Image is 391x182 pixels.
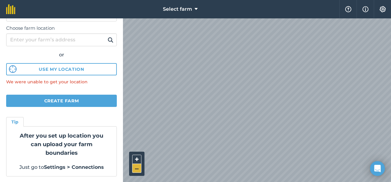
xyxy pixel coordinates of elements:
strong: Settings > Connections [44,164,104,170]
div: or [6,51,117,59]
strong: After you set up location you can upload your farm boundaries [20,132,103,156]
img: fieldmargin Logo [6,4,15,14]
p: Just go to [14,163,109,171]
input: Enter your farm’s address [6,33,117,46]
img: A question mark icon [345,6,352,12]
p: We were unable to get your location [6,78,117,85]
span: Select farm [163,6,192,13]
label: Choose farm location [6,25,117,32]
button: Use my location [6,63,117,75]
img: A cog icon [379,6,386,12]
div: Open Intercom Messenger [370,161,385,176]
button: + [132,155,141,164]
img: svg+xml;base64,PHN2ZyB4bWxucz0iaHR0cDovL3d3dy53My5vcmcvMjAwMC9zdmciIHdpZHRoPSIxNyIgaGVpZ2h0PSIxNy... [362,6,369,13]
button: Create farm [6,95,117,107]
img: svg+xml;base64,PHN2ZyB4bWxucz0iaHR0cDovL3d3dy53My5vcmcvMjAwMC9zdmciIHdpZHRoPSIxOSIgaGVpZ2h0PSIyNC... [108,36,113,44]
h4: Tip [11,119,18,125]
button: – [132,164,141,173]
img: svg%3e [9,65,17,73]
